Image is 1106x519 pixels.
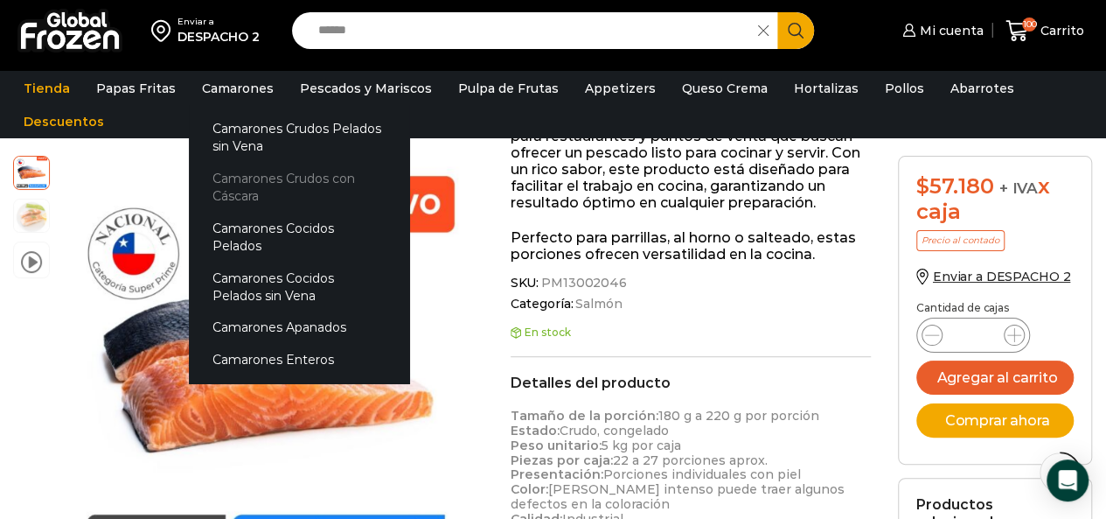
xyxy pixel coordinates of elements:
[511,466,603,482] strong: Presentación:
[942,72,1023,105] a: Abarrotes
[87,72,184,105] a: Papas Fritas
[916,269,1070,284] a: Enviar a DESPACHO 2
[511,438,602,453] strong: Peso unitario:
[511,375,872,391] h2: Detalles del producto
[14,200,49,235] span: plato-salmon
[189,212,409,262] a: Camarones Cocidos Pelados
[177,28,260,46] div: DESPACHO 2
[777,12,814,49] button: Search button
[1001,11,1089,52] a: 100 Carrito
[511,408,658,424] strong: Tamaño de la porción:
[15,105,113,138] a: Descuentos
[956,323,990,347] input: Product quantity
[876,72,933,105] a: Pollos
[915,22,984,39] span: Mi cuenta
[511,297,872,312] span: Categoría:
[916,361,1074,395] button: Agregar al carrito
[916,230,1005,251] p: Precio al contado
[511,110,872,211] p: El Salmón Porciones con Piel es una opción ideal para restaurantes y puntos de venta que buscan o...
[1047,459,1089,501] div: Open Intercom Messenger
[189,262,409,312] a: Camarones Cocidos Pelados sin Vena
[177,16,260,28] div: Enviar a
[1022,18,1036,32] span: 100
[511,481,548,497] strong: Color:
[673,72,776,105] a: Queso Crema
[449,72,567,105] a: Pulpa de Frutas
[511,229,872,263] p: Perfecto para parrillas, al horno o salteado, estas porciones ofrecen versatilidad en la cocina.
[15,72,79,105] a: Tienda
[916,174,1074,225] div: x caja
[539,276,627,291] span: PM13002046
[193,72,282,105] a: Camarones
[291,72,441,105] a: Pescados y Mariscos
[999,179,1038,197] span: + IVA
[916,173,993,199] bdi: 57.180
[898,13,984,48] a: Mi cuenta
[14,154,49,189] span: salmon porcion nuevo
[189,113,409,163] a: Camarones Crudos Pelados sin Vena
[151,16,177,46] img: address-field-icon.svg
[1036,22,1084,39] span: Carrito
[189,163,409,213] a: Camarones Crudos con Cáscara
[785,72,867,105] a: Hortalizas
[511,276,872,291] span: SKU:
[511,452,613,468] strong: Piezas por caja:
[916,173,929,199] span: $
[916,302,1074,314] p: Cantidad de cajas
[916,403,1074,438] button: Comprar ahora
[573,297,622,312] a: Salmón
[576,72,664,105] a: Appetizers
[189,344,409,376] a: Camarones Enteros
[511,326,872,339] p: En stock
[189,312,409,344] a: Camarones Apanados
[511,423,560,438] strong: Estado:
[933,269,1070,284] span: Enviar a DESPACHO 2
